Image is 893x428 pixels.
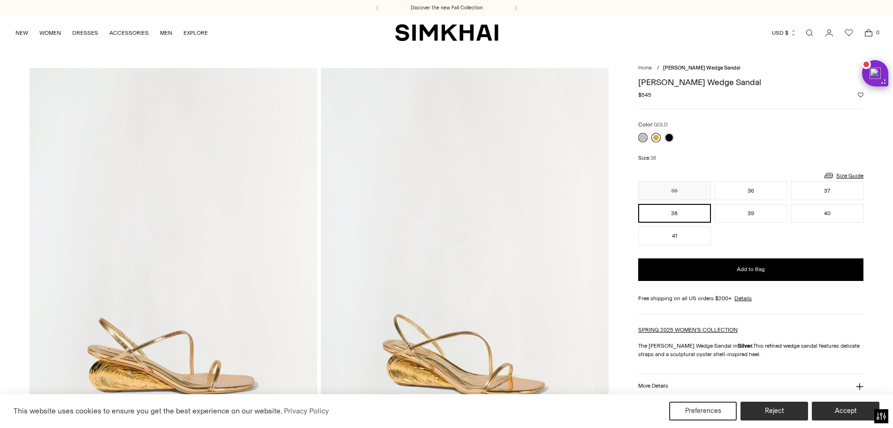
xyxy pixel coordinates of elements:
[734,294,752,303] a: Details
[638,120,668,129] label: Color:
[638,204,711,223] button: 38
[654,122,668,128] span: GOLD
[395,23,498,42] a: SIMKHAI
[740,402,808,420] button: Reject
[638,91,651,99] span: $545
[715,204,787,223] button: 39
[737,265,765,273] span: Add to Bag
[823,170,863,181] a: Size Guide
[772,23,797,43] button: USD $
[638,342,863,358] p: The [PERSON_NAME] Wedge Sandal in This refined wedge sandal features delicate straps and a sculpt...
[715,181,787,200] button: 36
[638,374,863,398] button: More Details
[791,204,863,223] button: 40
[638,258,863,281] button: Add to Bag
[109,23,149,43] a: ACCESSORIES
[14,406,282,415] span: This website uses cookies to ensure you get the best experience on our website.
[411,4,483,12] a: Discover the new Fall Collection
[859,23,878,42] a: Open cart modal
[858,92,863,98] button: Add to Wishlist
[638,65,652,71] a: Home
[638,294,863,303] div: Free shipping on all US orders $200+
[669,402,737,420] button: Preferences
[812,402,879,420] button: Accept
[820,23,839,42] a: Go to the account page
[738,342,753,349] strong: Silver.
[638,327,738,333] a: SPRING 2025 WOMEN'S COLLECTION
[638,181,711,200] button: 35
[183,23,208,43] a: EXPLORE
[15,23,28,43] a: NEW
[160,23,172,43] a: MEN
[638,154,656,163] label: Size:
[39,23,61,43] a: WOMEN
[638,64,863,72] nav: breadcrumbs
[873,28,882,37] span: 0
[800,23,819,42] a: Open search modal
[657,64,659,72] div: /
[638,78,863,86] h1: [PERSON_NAME] Wedge Sandal
[638,383,668,389] h3: More Details
[840,23,858,42] a: Wishlist
[663,65,740,71] span: [PERSON_NAME] Wedge Sandal
[650,155,656,161] span: 38
[282,404,330,418] a: Privacy Policy (opens in a new tab)
[72,23,98,43] a: DRESSES
[791,181,863,200] button: 37
[638,226,711,245] button: 41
